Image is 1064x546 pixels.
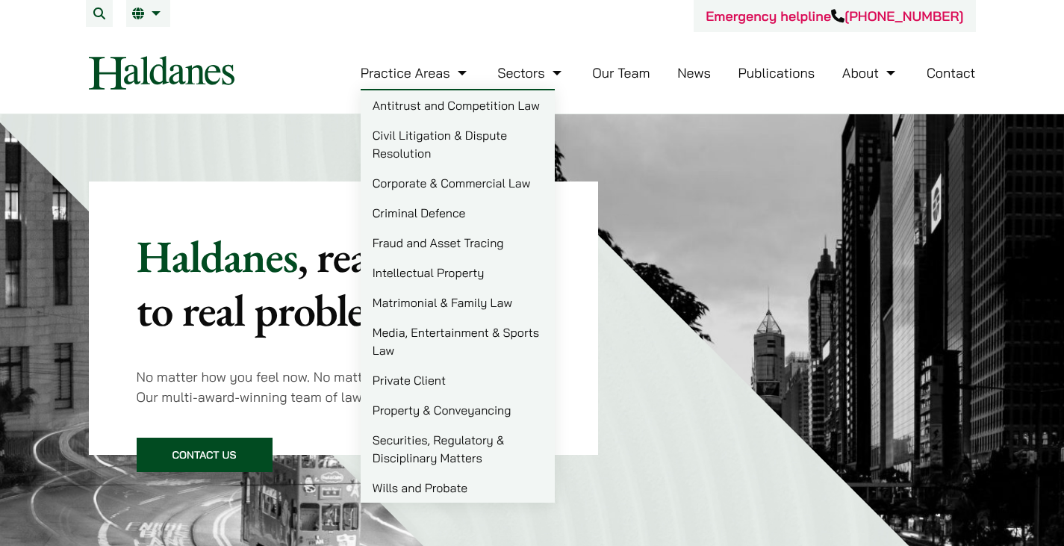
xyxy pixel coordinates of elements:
a: Fraud and Asset Tracing [361,228,555,258]
a: Wills and Probate [361,473,555,503]
p: No matter how you feel now. No matter what your legal problem is. Our multi-award-winning team of... [137,367,551,407]
a: News [677,64,711,81]
a: Antitrust and Competition Law [361,90,555,120]
a: Property & Conveyancing [361,395,555,425]
a: Private Client [361,365,555,395]
a: About [842,64,899,81]
p: Haldanes [137,229,551,337]
a: Contact [927,64,976,81]
a: Publications [738,64,815,81]
a: Criminal Defence [361,198,555,228]
a: Sectors [497,64,564,81]
a: Corporate & Commercial Law [361,168,555,198]
mark: , real solutions to real problems [137,227,546,339]
img: Logo of Haldanes [89,56,234,90]
a: Our Team [592,64,650,81]
a: Contact Us [137,438,273,472]
a: Matrimonial & Family Law [361,288,555,317]
a: EN [132,7,164,19]
a: Practice Areas [361,64,470,81]
a: Media, Entertainment & Sports Law [361,317,555,365]
a: Civil Litigation & Dispute Resolution [361,120,555,168]
a: Emergency helpline[PHONE_NUMBER] [706,7,963,25]
a: Securities, Regulatory & Disciplinary Matters [361,425,555,473]
a: Intellectual Property [361,258,555,288]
